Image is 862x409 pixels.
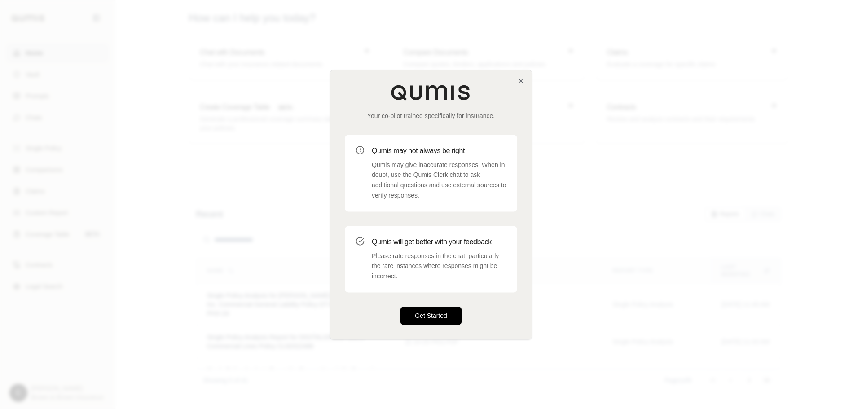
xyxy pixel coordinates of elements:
[372,237,506,247] h3: Qumis will get better with your feedback
[391,84,471,101] img: Qumis Logo
[345,111,517,120] p: Your co-pilot trained specifically for insurance.
[400,307,462,325] button: Get Started
[372,145,506,156] h3: Qumis may not always be right
[372,251,506,281] p: Please rate responses in the chat, particularly the rare instances where responses might be incor...
[372,160,506,201] p: Qumis may give inaccurate responses. When in doubt, use the Qumis Clerk chat to ask additional qu...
